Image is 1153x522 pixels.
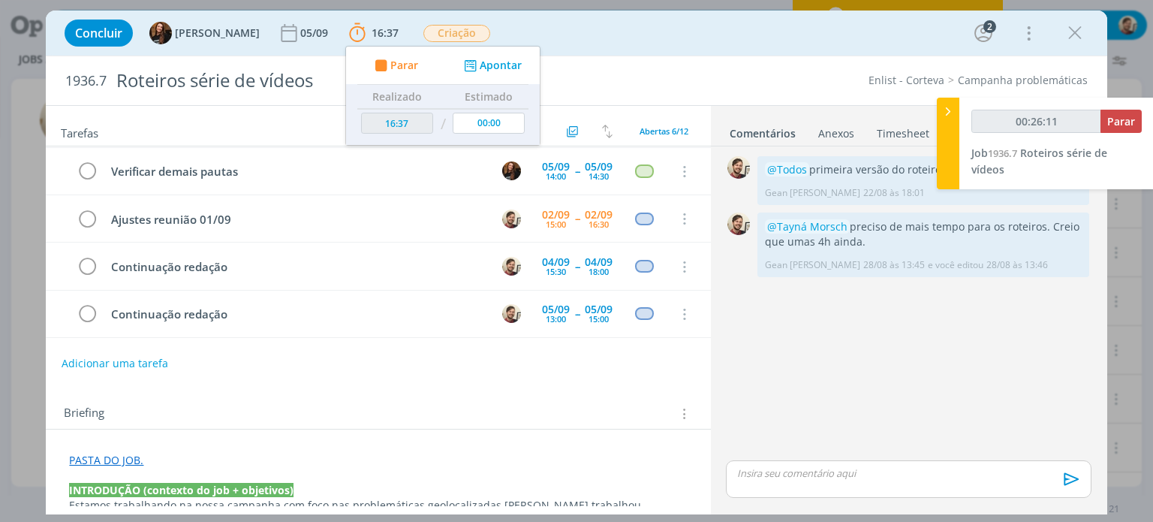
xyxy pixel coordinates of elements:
button: 2 [971,21,995,45]
div: 16:30 [589,220,609,228]
th: Estimado [450,85,529,109]
div: 04/09 [542,257,570,267]
img: G [727,213,750,235]
div: Verificar demais pautas [104,162,488,181]
button: 16:37 [345,21,402,45]
div: 02/09 [542,210,570,220]
div: Continuação redação [104,305,488,324]
span: Parar [390,60,418,71]
button: Concluir [65,20,133,47]
div: 14:30 [589,172,609,180]
span: 1936.7 [65,73,107,89]
div: 2 [983,20,996,33]
div: Ajustes reunião 01/09 [104,210,488,229]
span: 16:37 [372,26,399,40]
div: 05/09 [542,161,570,172]
div: 04/09 [585,257,613,267]
button: Criação [423,24,491,43]
td: / [437,109,450,140]
div: 15:30 [546,267,566,276]
a: Job1936.7Roteiros série de vídeos [971,146,1107,177]
div: 05/09 [300,28,331,38]
a: PASTA DO JOB. [69,453,143,467]
div: 05/09 [585,161,613,172]
img: G [727,156,750,179]
span: e você editou [928,258,983,272]
button: T[PERSON_NAME] [149,22,260,44]
span: @Todos [767,162,807,177]
ul: 16:37 [345,46,540,146]
span: 28/08 às 13:46 [986,258,1048,272]
span: Criação [423,25,490,42]
span: Tarefas [61,122,98,140]
div: 15:00 [546,220,566,228]
img: T [149,22,172,44]
button: Apontar [460,58,522,74]
span: Concluir [75,27,122,39]
div: 13:00 [546,315,566,323]
p: Gean [PERSON_NAME] [765,186,860,200]
a: Comentários [729,119,796,141]
strong: INTRODUÇÃO (contexto do job + objetivos) [69,483,294,497]
img: arrow-down-up.svg [602,125,613,138]
button: G [501,255,523,278]
span: Parar [1107,114,1135,128]
div: 14:00 [546,172,566,180]
span: Roteiros série de vídeos [971,146,1107,177]
img: G [502,257,521,276]
img: G [502,304,521,323]
button: Adicionar uma tarefa [61,350,169,377]
span: 22/08 às 18:01 [863,186,925,200]
span: Estamos trabalhando na nossa campanha com foco nas problemáticas geolocalizadas. [69,498,504,512]
p: primeira versão do roteiro, aqui: [765,162,1082,177]
div: dialog [46,11,1106,514]
span: @Tayná Morsch [767,219,847,234]
div: 05/09 [585,304,613,315]
img: G [502,210,521,228]
div: Roteiros série de vídeos [110,62,655,99]
div: 05/09 [542,304,570,315]
span: [PERSON_NAME] [175,28,260,38]
img: T [502,161,521,180]
span: Abertas 6/12 [640,125,688,137]
a: Timesheet [876,119,930,141]
div: Continuação redação [104,258,488,276]
span: 28/08 às 13:45 [863,258,925,272]
a: Enlist - Corteva [869,73,944,87]
span: Briefing [64,404,104,424]
div: Anexos [818,126,854,141]
p: preciso de mais tempo para os roteiros. Creio que umas 4h ainda. [765,219,1082,250]
span: 1936.7 [988,146,1017,160]
span: -- [575,261,580,272]
span: -- [575,309,580,319]
div: 18:00 [589,267,609,276]
th: Realizado [357,85,437,109]
button: T [501,160,523,183]
button: G [501,207,523,230]
span: -- [575,213,580,224]
span: -- [575,166,580,177]
a: Campanha problemáticas [958,73,1088,87]
button: Parar [1100,110,1142,133]
div: 02/09 [585,210,613,220]
button: G [501,303,523,325]
p: Gean [PERSON_NAME] [765,258,860,272]
button: Parar [371,58,419,74]
div: 15:00 [589,315,609,323]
